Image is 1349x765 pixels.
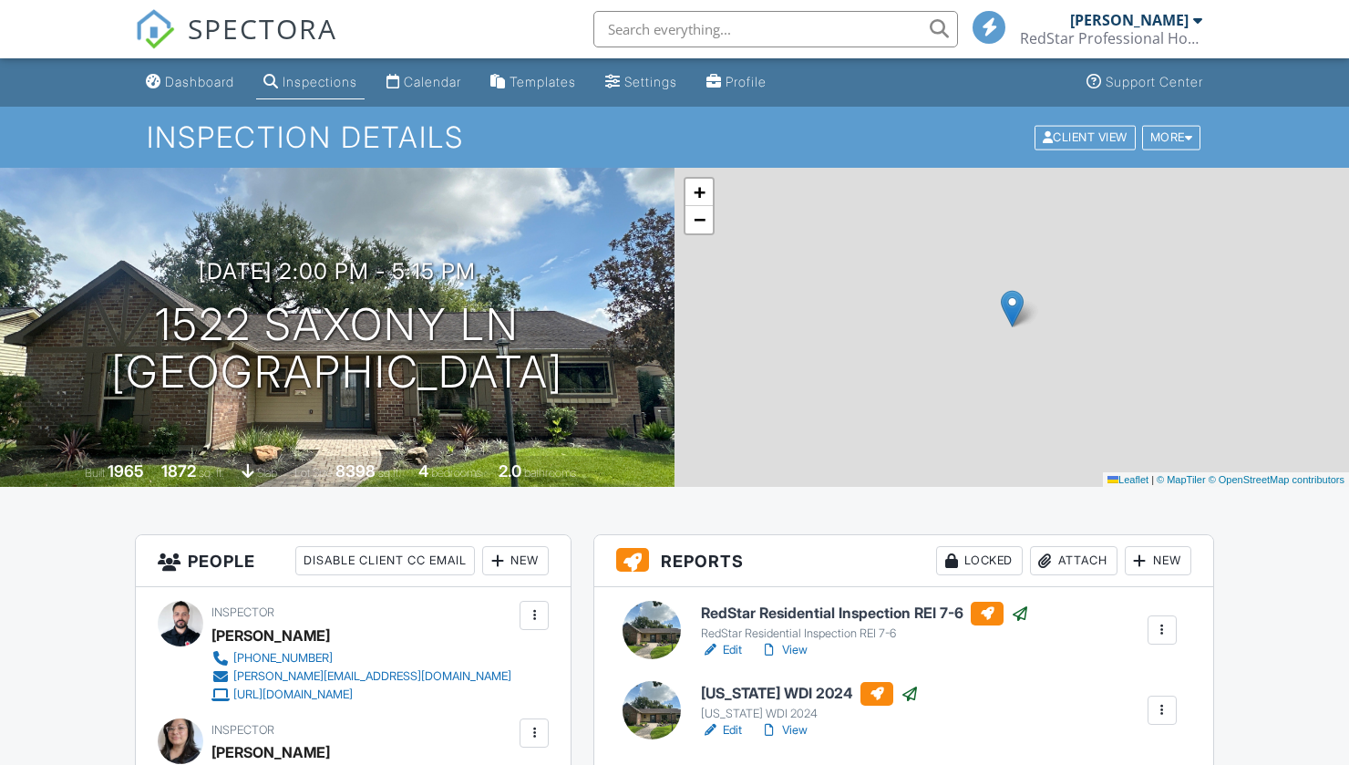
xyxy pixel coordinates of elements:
span: sq.ft. [378,466,401,480]
a: Zoom out [685,206,713,233]
div: 2.0 [499,461,521,481]
a: Dashboard [139,66,242,99]
div: [PERSON_NAME] [211,622,330,649]
span: Inspector [211,723,274,737]
a: [PHONE_NUMBER] [211,649,511,667]
div: Locked [936,546,1023,575]
div: New [1125,546,1191,575]
h1: Inspection Details [147,121,1202,153]
a: Zoom in [685,179,713,206]
input: Search everything... [593,11,958,47]
div: More [1142,125,1201,150]
span: − [694,208,705,231]
div: Disable Client CC Email [295,546,475,575]
h3: [DATE] 2:00 pm - 5:15 pm [199,259,476,284]
a: Edit [701,721,742,739]
a: Templates [483,66,583,99]
a: © OpenStreetMap contributors [1209,474,1344,485]
div: 8398 [335,461,376,481]
h3: Reports [594,535,1213,587]
span: Built [85,466,105,480]
div: [PERSON_NAME][EMAIL_ADDRESS][DOMAIN_NAME] [233,669,511,684]
a: Leaflet [1107,474,1148,485]
a: Client View [1033,129,1140,143]
a: © MapTiler [1157,474,1206,485]
div: Settings [624,74,677,89]
div: Calendar [404,74,461,89]
a: Calendar [379,66,469,99]
h6: [US_STATE] WDI 2024 [701,682,919,706]
span: sq. ft. [199,466,224,480]
span: + [694,181,705,203]
a: [URL][DOMAIN_NAME] [211,686,511,704]
h6: RedStar Residential Inspection REI 7-6 [701,602,1029,625]
div: 1965 [108,461,144,481]
img: Marker [1001,290,1024,327]
span: slab [257,466,277,480]
a: Support Center [1079,66,1210,99]
a: [PERSON_NAME][EMAIL_ADDRESS][DOMAIN_NAME] [211,667,511,686]
a: [US_STATE] WDI 2024 [US_STATE] WDI 2024 [701,682,919,722]
a: SPECTORA [135,25,337,63]
img: The Best Home Inspection Software - Spectora [135,9,175,49]
div: Dashboard [165,74,234,89]
a: View [760,721,808,739]
div: 4 [418,461,428,481]
div: [US_STATE] WDI 2024 [701,707,919,721]
div: Profile [726,74,767,89]
a: Edit [701,641,742,659]
a: Inspections [256,66,365,99]
a: Profile [699,66,774,99]
div: [URL][DOMAIN_NAME] [233,687,353,702]
h1: 1522 Saxony Ln [GEOGRAPHIC_DATA] [111,301,563,398]
div: [PERSON_NAME] [1070,11,1189,29]
span: | [1151,474,1154,485]
a: RedStar Residential Inspection REI 7-6 RedStar Residential Inspection REI 7-6 [701,602,1029,642]
div: Inspections [283,74,357,89]
div: Client View [1035,125,1136,150]
h3: People [136,535,571,587]
span: Inspector [211,605,274,619]
span: bedrooms [431,466,481,480]
div: Attach [1030,546,1117,575]
a: Settings [598,66,685,99]
span: SPECTORA [188,9,337,47]
div: [PHONE_NUMBER] [233,651,333,666]
div: New [482,546,549,575]
div: RedStar Professional Home Inspection, Inc [1020,29,1202,47]
a: View [760,641,808,659]
span: bathrooms [524,466,576,480]
div: Support Center [1106,74,1203,89]
div: Templates [510,74,576,89]
span: Lot Size [294,466,333,480]
div: RedStar Residential Inspection REI 7-6 [701,626,1029,641]
div: 1872 [161,461,196,481]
